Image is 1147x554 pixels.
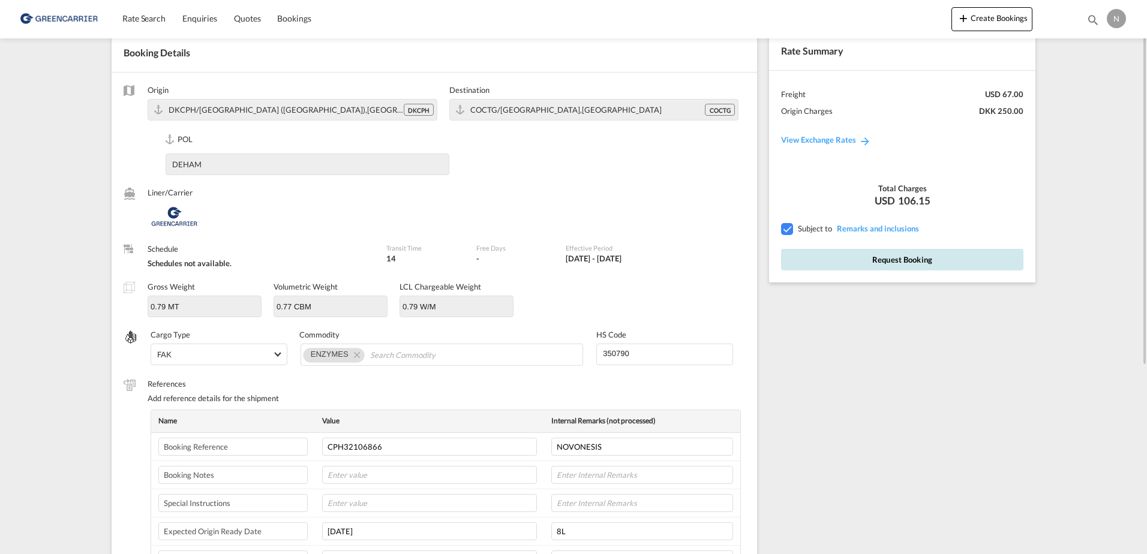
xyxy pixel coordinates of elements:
[1107,9,1126,28] div: N
[151,410,315,432] th: Name
[769,123,883,156] a: View Exchange Rates
[476,243,554,252] label: Free Days
[182,13,217,23] span: Enquiries
[781,194,1023,208] div: USD
[169,105,447,115] span: DKCPH/Copenhagen (Kobenhavn),Europe
[322,522,537,540] input: Enter value
[322,466,537,484] input: Enter value
[148,243,374,254] label: Schedule
[148,85,437,95] label: Origin
[322,438,537,456] input: Enter value
[166,134,449,146] label: POL
[151,344,287,365] md-select: Select Cargo type: FAK
[602,344,732,362] input: Enter HS Code
[124,188,136,200] md-icon: /assets/icons/custom/liner-aaa8ad.svg
[566,253,621,264] div: 01 Sep 2025 - 31 Oct 2025
[979,106,1023,116] div: DKK 250.00
[386,253,464,264] div: 14
[798,224,832,233] span: Subject to
[1086,13,1100,26] md-icon: icon-magnify
[299,329,585,340] label: Commodity
[151,329,287,340] label: Cargo Type
[834,224,919,233] span: REMARKSINCLUSIONS
[148,201,374,231] div: Greencarrier Consolidators
[148,258,374,269] div: Schedules not available.
[158,494,308,512] input: Enter label
[769,32,1035,70] div: Rate Summary
[985,89,1023,100] div: USD 67.00
[234,13,260,23] span: Quotes
[157,350,172,359] div: FAK
[476,253,479,264] div: -
[311,348,351,360] div: ENZYMES. Press delete to remove this chip.
[566,243,673,252] label: Effective Period
[311,350,349,359] span: ENZYMES
[122,13,166,23] span: Rate Search
[158,438,308,456] input: Enter label
[148,393,745,404] div: Add reference details for the shipment
[781,89,806,100] div: Freight
[301,344,584,365] md-chips-wrap: Chips container. Use arrow keys to select chips.
[166,159,202,170] div: DEHAM
[124,47,190,58] span: Booking Details
[315,410,544,432] th: Value
[404,104,434,116] div: DKCPH
[705,104,735,116] div: COCTG
[277,13,311,23] span: Bookings
[956,11,971,25] md-icon: icon-plus 400-fg
[1086,13,1100,31] div: icon-magnify
[781,249,1023,270] button: Request Booking
[859,135,871,147] md-icon: icon-arrow-right
[781,106,833,116] div: Origin Charges
[18,5,99,32] img: b0b18ec08afe11efb1d4932555f5f09d.png
[158,522,308,540] input: Enter label
[148,282,195,291] label: Gross Weight
[898,194,930,208] span: 106.15
[470,105,662,115] span: COCTG/Cartagena,Americas
[274,282,338,291] label: Volumetric Weight
[781,183,1023,194] div: Total Charges
[148,187,374,198] label: Liner/Carrier
[449,85,739,95] label: Destination
[158,466,308,484] input: Enter label
[148,201,201,231] img: Greencarrier Consolidators
[322,494,537,512] input: Enter value
[386,243,464,252] label: Transit Time
[148,378,745,389] label: References
[551,522,733,540] input: Enter Internal Remarks
[370,345,480,365] input: Chips input.
[551,466,733,484] input: Enter Internal Remarks
[551,438,733,456] input: Enter Internal Remarks
[544,410,740,432] th: Internal Remarks (not processed)
[551,494,733,512] input: Enter Internal Remarks
[951,7,1032,31] button: icon-plus 400-fgCreate Bookings
[346,348,364,360] button: Remove ENZYMES
[400,282,481,291] label: LCL Chargeable Weight
[596,329,733,340] label: HS Code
